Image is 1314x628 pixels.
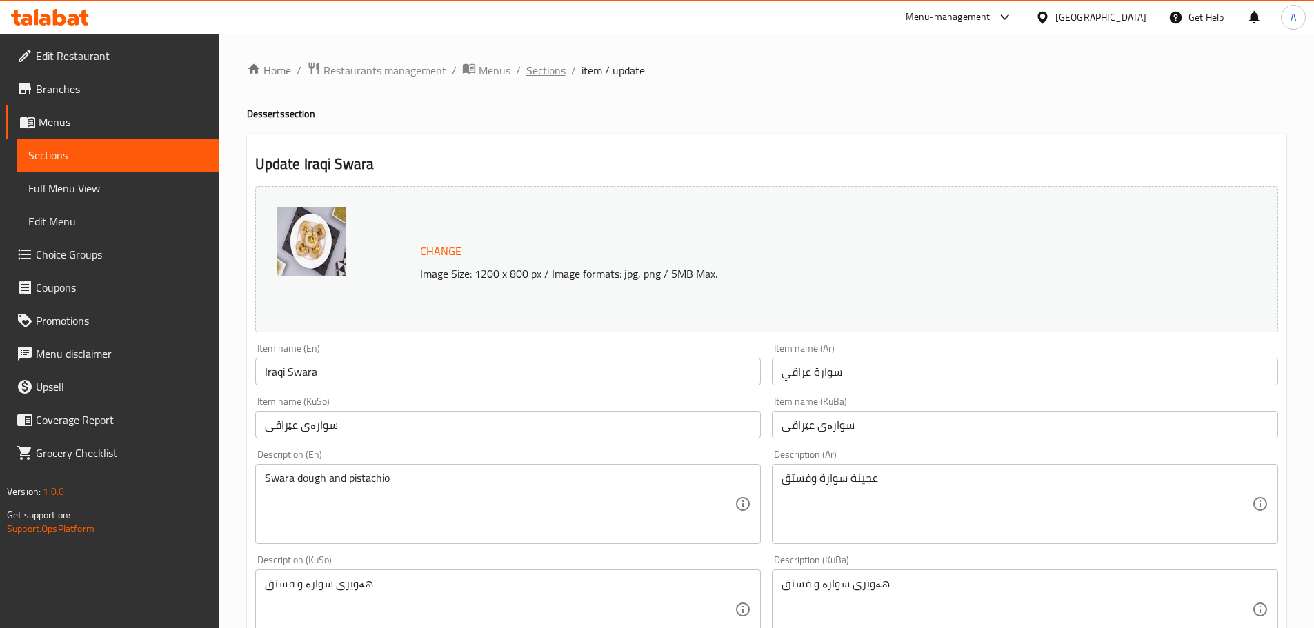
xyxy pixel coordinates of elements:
[772,411,1278,438] input: Enter name KuBa
[43,483,64,500] span: 1.0.0
[17,205,219,238] a: Edit Menu
[36,345,208,362] span: Menu disclaimer
[772,358,1278,385] input: Enter name Ar
[7,520,94,538] a: Support.OpsPlatform
[6,238,219,271] a: Choice Groups
[415,237,467,265] button: Change
[36,378,208,395] span: Upsell
[6,105,219,139] a: Menus
[28,213,208,230] span: Edit Menu
[17,139,219,172] a: Sections
[36,312,208,329] span: Promotions
[516,62,521,79] li: /
[17,172,219,205] a: Full Menu View
[247,62,291,79] a: Home
[247,107,1286,121] h4: Desserts section
[782,472,1252,537] textarea: عجينة سوارة وفستق
[255,411,761,438] input: Enter name KuSo
[265,472,735,537] textarea: Swara dough and pistachio
[6,271,219,304] a: Coupons
[420,241,461,261] span: Change
[36,48,208,64] span: Edit Restaurant
[479,62,510,79] span: Menus
[6,436,219,469] a: Grocery Checklist
[6,403,219,436] a: Coverage Report
[6,72,219,105] a: Branches
[297,62,301,79] li: /
[36,412,208,428] span: Coverage Report
[36,81,208,97] span: Branches
[906,9,991,26] div: Menu-management
[6,337,219,370] a: Menu disclaimer
[307,61,446,79] a: Restaurants management
[36,445,208,461] span: Grocery Checklist
[6,370,219,403] a: Upsell
[571,62,576,79] li: /
[1055,10,1146,25] div: [GEOGRAPHIC_DATA]
[323,62,446,79] span: Restaurants management
[1291,10,1296,25] span: A
[7,506,70,524] span: Get support on:
[247,61,1286,79] nav: breadcrumb
[6,39,219,72] a: Edit Restaurant
[452,62,457,79] li: /
[39,114,208,130] span: Menus
[36,246,208,263] span: Choice Groups
[6,304,219,337] a: Promotions
[36,279,208,296] span: Coupons
[7,483,41,500] span: Version:
[28,147,208,163] span: Sections
[415,265,1150,282] p: Image Size: 1200 x 800 px / Image formats: jpg, png / 5MB Max.
[28,180,208,196] span: Full Menu View
[255,358,761,385] input: Enter name En
[581,62,645,79] span: item / update
[462,61,510,79] a: Menus
[277,207,346,276] img: _%D8%B3%D9%88%D8%A7%D8%B1%D8%A9_%D8%B9%D8%B1%D8%A7%D9%82%D9%8A_638461090203884384.jpg
[255,154,1278,174] h2: Update Iraqi Swara
[526,62,566,79] a: Sections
